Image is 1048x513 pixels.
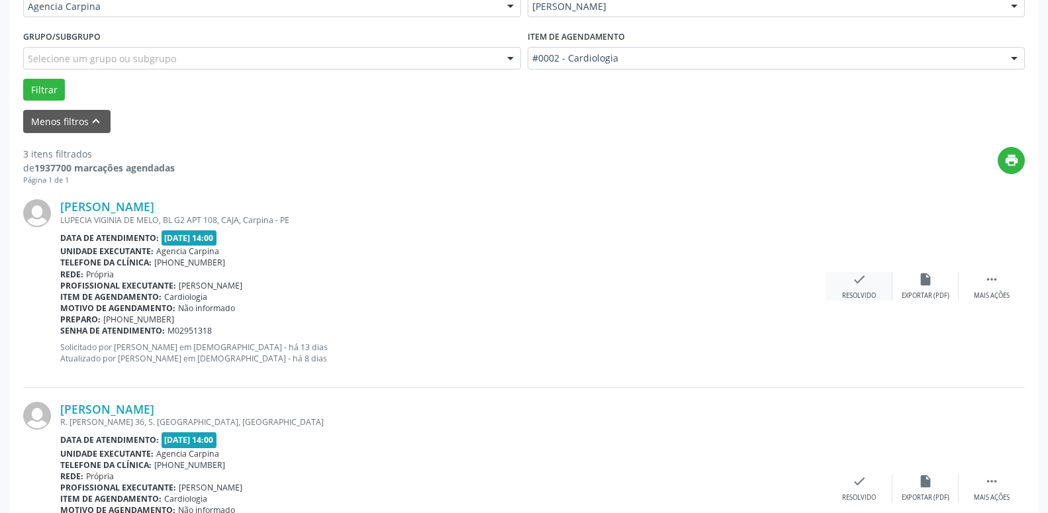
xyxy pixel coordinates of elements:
[60,342,826,364] p: Solicitado por [PERSON_NAME] em [DEMOGRAPHIC_DATA] - há 13 dias Atualizado por [PERSON_NAME] em [...
[528,26,625,47] label: Item de agendamento
[167,325,212,336] span: M02951318
[984,474,999,489] i: 
[532,52,998,65] span: #0002 - Cardiologia
[1004,153,1019,167] i: print
[89,114,103,128] i: keyboard_arrow_up
[178,303,235,314] span: Não informado
[60,402,154,416] a: [PERSON_NAME]
[154,257,225,268] span: [PHONE_NUMBER]
[60,199,154,214] a: [PERSON_NAME]
[60,325,165,336] b: Senha de atendimento:
[918,272,933,287] i: insert_drive_file
[23,110,111,133] button: Menos filtroskeyboard_arrow_up
[60,280,176,291] b: Profissional executante:
[103,314,174,325] span: [PHONE_NUMBER]
[162,432,217,447] span: [DATE] 14:00
[60,303,175,314] b: Motivo de agendamento:
[918,474,933,489] i: insert_drive_file
[60,314,101,325] b: Preparo:
[23,147,175,161] div: 3 itens filtrados
[60,291,162,303] b: Item de agendamento:
[60,232,159,244] b: Data de atendimento:
[23,26,101,47] label: Grupo/Subgrupo
[34,162,175,174] strong: 1937700 marcações agendadas
[23,175,175,186] div: Página 1 de 1
[86,269,114,280] span: Própria
[60,257,152,268] b: Telefone da clínica:
[842,493,876,502] div: Resolvido
[852,474,867,489] i: check
[164,291,207,303] span: Cardiologia
[60,448,154,459] b: Unidade executante:
[179,280,242,291] span: [PERSON_NAME]
[974,291,1010,301] div: Mais ações
[902,291,949,301] div: Exportar (PDF)
[842,291,876,301] div: Resolvido
[179,482,242,493] span: [PERSON_NAME]
[156,246,219,257] span: Agencia Carpina
[23,402,51,430] img: img
[60,482,176,493] b: Profissional executante:
[23,199,51,227] img: img
[60,493,162,504] b: Item de agendamento:
[60,214,826,226] div: LUPECIA VIGINIA DE MELO, BL G2 APT 108, CAJA, Carpina - PE
[60,246,154,257] b: Unidade executante:
[60,471,83,482] b: Rede:
[852,272,867,287] i: check
[974,493,1010,502] div: Mais ações
[23,161,175,175] div: de
[60,416,826,428] div: R. [PERSON_NAME] 36, S. [GEOGRAPHIC_DATA], [GEOGRAPHIC_DATA]
[998,147,1025,174] button: print
[60,269,83,280] b: Rede:
[60,459,152,471] b: Telefone da clínica:
[23,79,65,101] button: Filtrar
[156,448,219,459] span: Agencia Carpina
[86,471,114,482] span: Própria
[902,493,949,502] div: Exportar (PDF)
[154,459,225,471] span: [PHONE_NUMBER]
[60,434,159,445] b: Data de atendimento:
[164,493,207,504] span: Cardiologia
[28,52,176,66] span: Selecione um grupo ou subgrupo
[984,272,999,287] i: 
[162,230,217,246] span: [DATE] 14:00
